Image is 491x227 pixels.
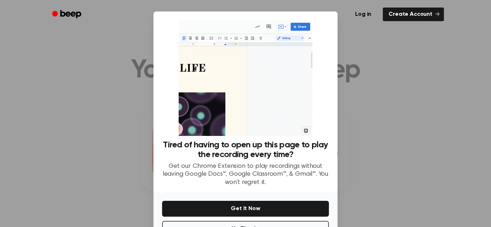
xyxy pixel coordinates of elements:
[162,140,329,160] h3: Tired of having to open up this page to play the recording every time?
[348,6,378,23] a: Log in
[383,8,444,21] a: Create Account
[179,20,312,136] img: Beep extension in action
[162,162,329,187] p: Get our Chrome Extension to play recordings without leaving Google Docs™, Google Classroom™, & Gm...
[47,8,88,22] a: Beep
[162,201,329,217] button: Get It Now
